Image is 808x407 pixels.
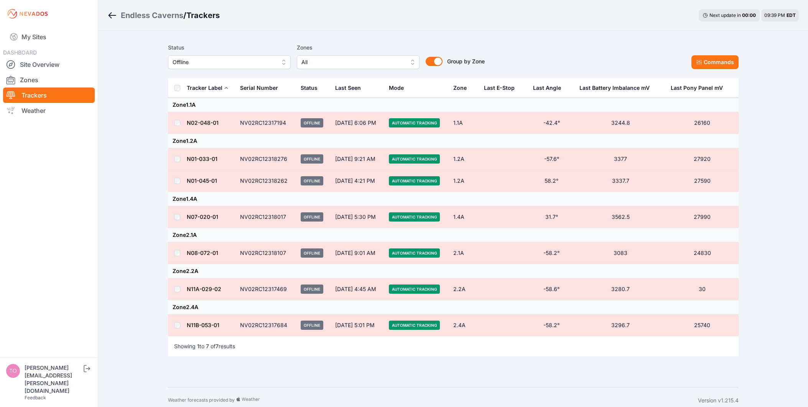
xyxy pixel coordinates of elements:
[301,321,323,330] span: Offline
[187,119,219,126] a: N02-048-01
[168,300,739,314] td: Zone 2.4A
[121,10,183,21] a: Endless Caverns
[666,170,738,192] td: 27590
[3,28,95,46] a: My Sites
[528,314,575,336] td: -58.2°
[449,278,479,300] td: 2.2A
[691,55,739,69] button: Commands
[183,10,186,21] span: /
[533,79,567,97] button: Last Angle
[449,170,479,192] td: 1.2A
[331,278,384,300] td: [DATE] 4:45 AM
[187,177,217,184] a: N01-045-01
[3,88,95,103] a: Trackers
[331,242,384,264] td: [DATE] 9:01 AM
[235,314,296,336] td: NV02RC12317684
[449,112,479,134] td: 1.1A
[168,134,739,148] td: Zone 1.2A
[197,343,199,349] span: 1
[187,84,222,92] div: Tracker Label
[187,286,221,292] a: N11A-029-02
[331,206,384,228] td: [DATE] 5:30 PM
[666,278,738,300] td: 30
[6,364,20,378] img: tomasz.barcz@energix-group.com
[301,79,324,97] button: Status
[666,112,738,134] td: 26160
[235,148,296,170] td: NV02RC12318276
[168,192,739,206] td: Zone 1.4A
[174,342,235,350] p: Showing to of results
[666,242,738,264] td: 24830
[575,170,666,192] td: 3337.7
[579,79,656,97] button: Last Battery Imbalance mV
[449,314,479,336] td: 2.4A
[528,170,575,192] td: 58.2°
[666,206,738,228] td: 27990
[528,112,575,134] td: -42.4°
[25,364,82,395] div: [PERSON_NAME][EMAIL_ADDRESS][PERSON_NAME][DOMAIN_NAME]
[168,264,739,278] td: Zone 2.2A
[484,79,521,97] button: Last E-Stop
[235,242,296,264] td: NV02RC12318107
[389,248,440,258] span: Automatic Tracking
[709,12,741,18] span: Next update in
[301,84,318,92] div: Status
[575,148,666,170] td: 3377
[297,55,420,69] button: All
[187,213,218,220] a: N07-020-01
[575,242,666,264] td: 3083
[453,79,473,97] button: Zone
[449,242,479,264] td: 2.1A
[447,58,485,65] span: Group by Zone
[216,343,219,349] span: 7
[453,84,467,92] div: Zone
[173,58,275,67] span: Offline
[575,112,666,134] td: 3244.8
[301,285,323,294] span: Offline
[389,118,440,127] span: Automatic Tracking
[671,84,723,92] div: Last Pony Panel mV
[235,278,296,300] td: NV02RC12317469
[331,314,384,336] td: [DATE] 5:01 PM
[206,343,209,349] span: 7
[764,12,785,18] span: 09:39 PM
[389,176,440,185] span: Automatic Tracking
[389,79,410,97] button: Mode
[301,248,323,258] span: Offline
[331,170,384,192] td: [DATE] 4:21 PM
[575,206,666,228] td: 3562.5
[235,112,296,134] td: NV02RC12317194
[168,228,739,242] td: Zone 2.1A
[6,8,49,20] img: Nevados
[186,10,220,21] h3: Trackers
[3,103,95,118] a: Weather
[301,176,323,185] span: Offline
[3,72,95,88] a: Zones
[301,212,323,222] span: Offline
[3,57,95,72] a: Site Overview
[528,148,575,170] td: -57.6°
[235,206,296,228] td: NV02RC12318017
[787,12,796,18] span: EDT
[240,84,278,92] div: Serial Number
[742,12,756,18] div: 00 : 00
[389,321,440,330] span: Automatic Tracking
[240,79,284,97] button: Serial Number
[389,154,440,164] span: Automatic Tracking
[671,79,729,97] button: Last Pony Panel mV
[389,212,440,222] span: Automatic Tracking
[168,397,698,404] div: Weather forecasts provided by
[187,250,218,256] a: N08-072-01
[187,79,229,97] button: Tracker Label
[301,58,404,67] span: All
[301,154,323,164] span: Offline
[484,84,515,92] div: Last E-Stop
[301,118,323,127] span: Offline
[528,242,575,264] td: -58.2°
[3,49,37,56] span: DASHBOARD
[528,278,575,300] td: -58.6°
[666,148,738,170] td: 27920
[331,148,384,170] td: [DATE] 9:21 AM
[389,84,404,92] div: Mode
